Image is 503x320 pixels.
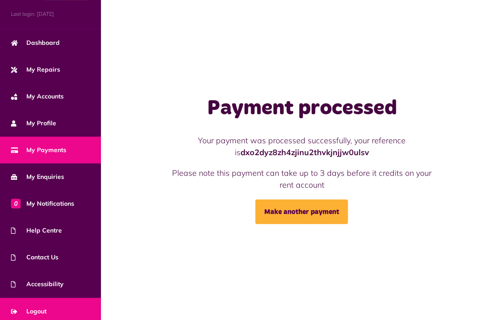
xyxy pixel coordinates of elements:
[11,253,58,262] span: Contact Us
[11,145,66,155] span: My Payments
[241,147,369,157] strong: dxo2dyz8zh4zjinu2thvkjnjjw0ulsv
[166,135,438,158] p: Your payment was processed successfully, your reference is
[11,307,47,316] span: Logout
[166,96,438,121] h1: Payment processed
[11,172,64,182] span: My Enquiries
[11,119,56,128] span: My Profile
[11,92,64,101] span: My Accounts
[11,65,60,74] span: My Repairs
[255,200,348,224] a: Make another payment
[11,199,21,208] span: 0
[166,167,438,191] p: Please note this payment can take up to 3 days before it credits on your rent account
[11,10,90,18] span: Last login: [DATE]
[11,280,64,289] span: Accessibility
[11,38,60,47] span: Dashboard
[11,199,74,208] span: My Notifications
[11,226,62,235] span: Help Centre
